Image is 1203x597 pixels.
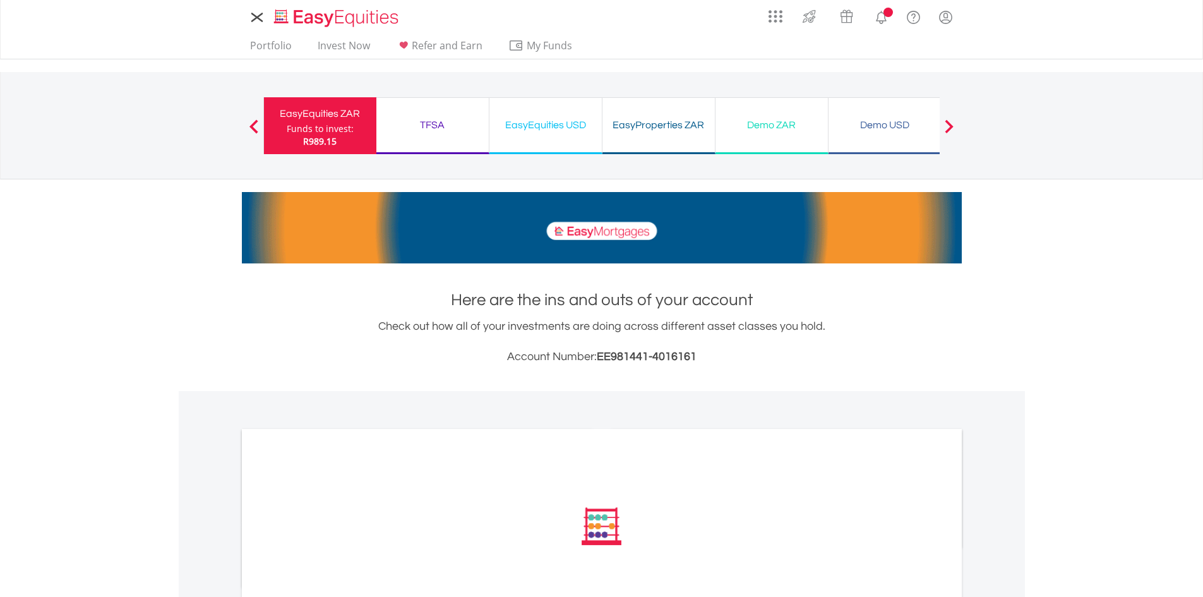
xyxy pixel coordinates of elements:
a: My Profile [930,3,962,31]
div: Check out how all of your investments are doing across different asset classes you hold. [242,318,962,366]
div: Funds to invest: [287,123,354,135]
div: Demo USD [836,116,933,134]
img: thrive-v2.svg [799,6,820,27]
span: My Funds [508,37,591,54]
div: Demo ZAR [723,116,820,134]
a: AppsGrid [760,3,791,23]
a: FAQ's and Support [897,3,930,28]
div: TFSA [384,116,481,134]
img: vouchers-v2.svg [836,6,857,27]
a: Portfolio [245,39,297,59]
button: Previous [241,126,266,138]
img: grid-menu-icon.svg [769,9,782,23]
img: EasyEquities_Logo.png [272,8,404,28]
button: Next [937,126,962,138]
span: EE981441-4016161 [597,351,697,363]
h3: Account Number: [242,348,962,366]
span: R989.15 [303,135,337,147]
div: EasyProperties ZAR [610,116,707,134]
a: Invest Now [313,39,375,59]
img: EasyMortage Promotion Banner [242,192,962,263]
div: EasyEquities ZAR [272,105,369,123]
a: Notifications [865,3,897,28]
a: Home page [269,3,404,28]
a: Vouchers [828,3,865,27]
h1: Here are the ins and outs of your account [242,289,962,311]
div: EasyEquities USD [497,116,594,134]
span: Refer and Earn [412,39,482,52]
a: Refer and Earn [391,39,488,59]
